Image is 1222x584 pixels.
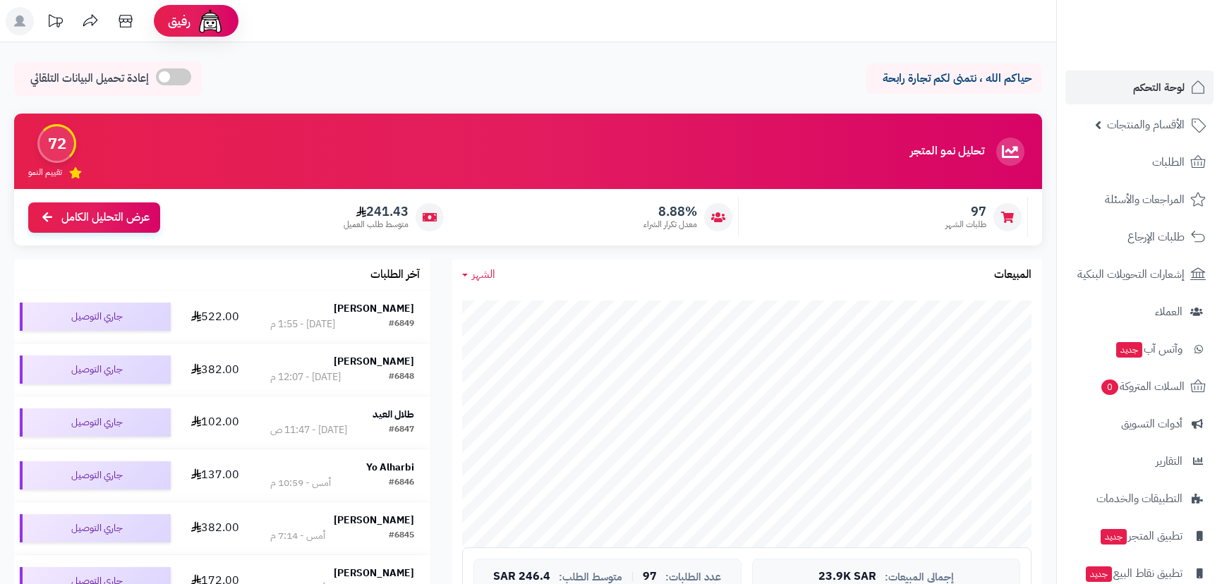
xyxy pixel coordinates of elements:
span: 246.4 SAR [493,571,550,583]
div: جاري التوصيل [20,408,171,437]
a: تحديثات المنصة [37,7,73,39]
td: 382.00 [176,502,254,554]
span: 8.88% [643,204,697,219]
h3: آخر الطلبات [370,269,420,281]
span: عدد الطلبات: [665,571,721,583]
td: 522.00 [176,291,254,343]
td: 137.00 [176,449,254,501]
div: #6849 [389,317,414,331]
h3: المبيعات [994,269,1032,281]
span: الأقسام والمنتجات [1107,115,1185,135]
a: التطبيقات والخدمات [1065,482,1214,516]
span: | [631,571,634,582]
a: الشهر [462,267,495,283]
a: الطلبات [1065,145,1214,179]
span: لوحة التحكم [1133,78,1185,97]
td: 382.00 [176,343,254,396]
span: إجمالي المبيعات: [885,571,954,583]
div: #6847 [389,423,414,437]
div: جاري التوصيل [20,461,171,489]
span: متوسط طلب العميل [344,219,409,231]
h3: تحليل نمو المتجر [910,145,984,158]
a: عرض التحليل الكامل [28,202,160,233]
span: 97 [643,571,657,583]
a: العملاء [1065,295,1214,329]
span: السلات المتروكة [1100,377,1185,396]
span: تطبيق نقاط البيع [1084,564,1182,583]
span: متوسط الطلب: [559,571,622,583]
a: التقارير [1065,444,1214,478]
strong: Yo Alharbi [366,460,414,475]
a: وآتس آبجديد [1065,332,1214,366]
a: أدوات التسويق [1065,407,1214,441]
span: العملاء [1155,302,1182,322]
span: وآتس آب [1115,339,1182,359]
div: #6845 [389,529,414,543]
a: تطبيق المتجرجديد [1065,519,1214,553]
img: ai-face.png [196,7,224,35]
span: الشهر [472,266,495,283]
div: [DATE] - 11:47 ص [270,423,347,437]
div: [DATE] - 1:55 م [270,317,335,331]
a: إشعارات التحويلات البنكية [1065,257,1214,291]
p: حياكم الله ، نتمنى لكم تجارة رابحة [876,71,1032,87]
span: معدل تكرار الشراء [643,219,697,231]
span: إشعارات التحويلات البنكية [1077,264,1185,284]
a: طلبات الإرجاع [1065,220,1214,254]
span: جديد [1086,566,1112,582]
span: عرض التحليل الكامل [61,209,150,226]
span: المراجعات والأسئلة [1105,190,1185,209]
div: أمس - 10:59 م [270,476,331,490]
strong: [PERSON_NAME] [334,566,414,580]
span: أدوات التسويق [1121,414,1182,434]
span: تقييم النمو [28,166,62,178]
span: رفيق [168,13,190,30]
span: جديد [1116,342,1142,358]
span: 23.9K SAR [818,571,876,583]
strong: طلال العيد [373,407,414,422]
a: السلات المتروكة0 [1065,370,1214,403]
div: جاري التوصيل [20,514,171,542]
span: طلبات الإرجاع [1127,227,1185,247]
a: المراجعات والأسئلة [1065,183,1214,217]
td: 102.00 [176,396,254,449]
span: الطلبات [1152,152,1185,172]
div: جاري التوصيل [20,303,171,331]
span: طلبات الشهر [945,219,986,231]
span: 0 [1101,379,1118,395]
div: #6848 [389,370,414,384]
span: التقارير [1156,451,1182,471]
div: [DATE] - 12:07 م [270,370,341,384]
span: التطبيقات والخدمات [1096,489,1182,509]
span: إعادة تحميل البيانات التلقائي [30,71,149,87]
div: أمس - 7:14 م [270,529,325,543]
span: جديد [1101,529,1127,545]
strong: [PERSON_NAME] [334,513,414,528]
strong: [PERSON_NAME] [334,354,414,369]
span: 241.43 [344,204,409,219]
a: لوحة التحكم [1065,71,1214,104]
span: 97 [945,204,986,219]
div: #6846 [389,476,414,490]
span: تطبيق المتجر [1099,526,1182,546]
strong: [PERSON_NAME] [334,301,414,316]
div: جاري التوصيل [20,355,171,384]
